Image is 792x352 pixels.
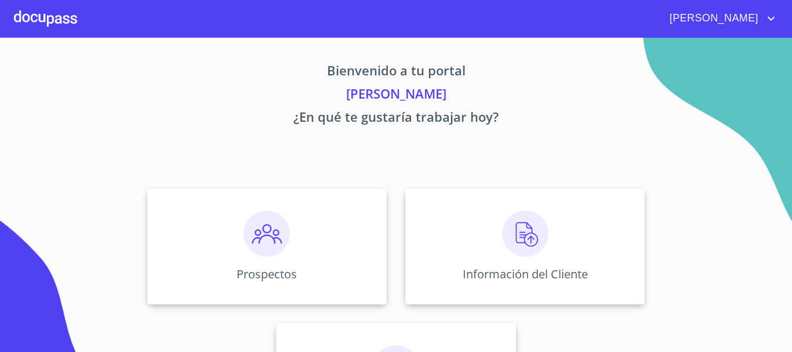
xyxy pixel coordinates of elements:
p: ¿En qué te gustaría trabajar hoy? [39,107,753,130]
p: Información del Cliente [463,266,588,282]
p: Prospectos [237,266,297,282]
img: carga.png [502,211,548,257]
p: [PERSON_NAME] [39,84,753,107]
img: prospectos.png [244,211,290,257]
button: account of current user [661,9,778,28]
span: [PERSON_NAME] [661,9,764,28]
p: Bienvenido a tu portal [39,61,753,84]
